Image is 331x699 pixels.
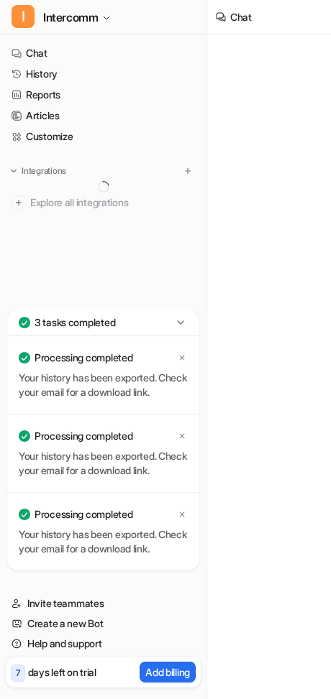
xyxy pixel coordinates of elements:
[30,191,195,214] span: Explore all integrations
[6,126,201,147] a: Customize
[145,665,190,680] p: Add billing
[19,371,188,399] p: Your history has been exported. Check your email for a download link.
[6,43,201,63] a: Chat
[6,193,201,213] a: Explore all integrations
[6,64,201,84] a: History
[35,351,132,365] p: Processing completed
[6,164,71,178] button: Integrations
[230,9,252,24] div: Chat
[22,165,66,177] p: Integrations
[9,166,19,176] img: expand menu
[12,195,26,210] img: explore all integrations
[35,315,115,330] p: 3 tasks completed
[6,614,201,634] a: Create a new Bot
[6,634,201,654] a: Help and support
[43,7,98,27] span: Intercomm
[16,667,20,680] p: 7
[28,665,96,680] p: days left on trial
[6,593,201,614] a: Invite teammates
[12,5,35,28] span: I
[6,106,201,126] a: Articles
[6,85,201,105] a: Reports
[19,527,188,556] p: Your history has been exported. Check your email for a download link.
[19,449,188,478] p: Your history has been exported. Check your email for a download link.
[183,166,193,176] img: menu_add.svg
[35,429,132,443] p: Processing completed
[140,662,196,682] button: Add billing
[35,507,132,522] p: Processing completed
